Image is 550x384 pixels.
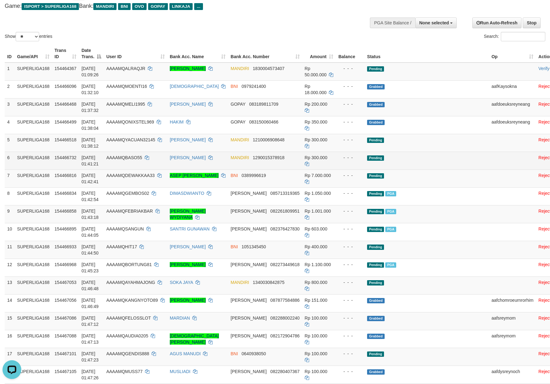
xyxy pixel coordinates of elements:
[338,101,362,107] div: - - -
[270,226,299,231] span: Copy 082376427830 to clipboard
[305,226,327,231] span: Rp 603.000
[365,45,489,63] th: Status
[5,45,15,63] th: ID
[385,227,396,232] span: Marked by aafheankoy
[489,294,536,312] td: aafchomroeurnrorhim
[15,134,52,152] td: SUPERLIGA168
[5,259,15,276] td: 12
[338,368,362,375] div: - - -
[81,226,99,238] span: [DATE] 01:44:05
[5,32,52,41] label: Show entries
[15,80,52,98] td: SUPERLIGA168
[305,155,327,160] span: Rp 300.000
[106,191,149,196] span: AAAAMQGEMBOS02
[338,226,362,232] div: - - -
[54,191,76,196] span: 154466834
[270,369,299,374] span: Copy 082280407367 to clipboard
[106,209,153,214] span: AAAAMQFEBRIAKBAR
[253,66,284,71] span: Copy 1830004573407 to clipboard
[81,298,99,309] span: [DATE] 01:46:49
[170,173,219,178] a: ASEP [PERSON_NAME]
[106,102,145,107] span: AAAAMQMELI1995
[15,330,52,348] td: SUPERLIGA168
[231,298,267,303] span: [PERSON_NAME]
[54,280,76,285] span: 154467053
[52,45,79,63] th: Trans ID: activate to sort column ascending
[231,155,249,160] span: MANDIRI
[249,102,278,107] span: Copy 083189811709 to clipboard
[538,66,549,71] a: Verify
[385,262,396,268] span: Marked by aafheankoy
[148,3,168,10] span: GOPAY
[270,333,299,338] span: Copy 082172904786 to clipboard
[15,312,52,330] td: SUPERLIGA168
[104,45,167,63] th: User ID: activate to sort column ascending
[5,312,15,330] td: 15
[54,298,76,303] span: 154467056
[370,18,415,28] div: PGA Site Balance /
[231,244,238,249] span: BNI
[170,351,201,356] a: AGUS MANUDI
[501,32,545,41] input: Search:
[231,191,267,196] span: [PERSON_NAME]
[5,241,15,259] td: 11
[170,155,206,160] a: [PERSON_NAME]
[231,119,245,124] span: GOPAY
[106,351,149,356] span: AAAAMQGENDIS888
[81,209,99,220] span: [DATE] 01:43:18
[106,84,147,89] span: AAAAMQMOENTI16
[106,244,137,249] span: AAAAMQHIT17
[54,66,76,71] span: 154464367
[338,297,362,303] div: - - -
[419,20,449,25] span: None selected
[170,316,190,321] a: MARDIAN
[106,262,152,267] span: AAAAMQBORTUNG81
[338,137,362,143] div: - - -
[3,3,21,21] button: Open LiveChat chat widget
[231,333,267,338] span: [PERSON_NAME]
[5,116,15,134] td: 4
[336,45,365,63] th: Balance
[367,334,385,339] span: Grabbed
[15,348,52,366] td: SUPERLIGA168
[170,66,206,71] a: [PERSON_NAME]
[270,209,299,214] span: Copy 082261809951 to clipboard
[15,276,52,294] td: SUPERLIGA168
[338,190,362,196] div: - - -
[385,191,396,196] span: Marked by aafheankoy
[270,316,299,321] span: Copy 082288002240 to clipboard
[241,351,266,356] span: Copy 0640938050 to clipboard
[231,84,238,89] span: BNI
[489,366,536,383] td: aafdysreynoch
[5,223,15,241] td: 10
[170,333,219,345] a: [DEMOGRAPHIC_DATA][PERSON_NAME]
[5,348,15,366] td: 17
[305,369,327,374] span: Rp 100.000
[367,120,385,125] span: Grabbed
[367,262,384,268] span: Pending
[106,137,155,142] span: AAAAMQYACUAN32145
[170,244,206,249] a: [PERSON_NAME]
[15,241,52,259] td: SUPERLIGA168
[54,226,76,231] span: 154466895
[54,209,76,214] span: 154466858
[170,119,184,124] a: HAKIM
[367,191,384,196] span: Pending
[367,245,384,250] span: Pending
[106,119,154,124] span: AAAAMQONIXSTEL969
[231,137,249,142] span: MANDIRI
[302,45,336,63] th: Amount: activate to sort column ascending
[118,3,130,10] span: BNI
[338,65,362,72] div: - - -
[367,155,384,161] span: Pending
[305,191,331,196] span: Rp 1.050.000
[231,351,238,356] span: BNI
[489,45,536,63] th: Op: activate to sort column ascending
[5,205,15,223] td: 9
[5,169,15,187] td: 7
[106,66,145,71] span: AAAAMQALRAQJR
[241,84,266,89] span: Copy 0979241400 to clipboard
[338,208,362,214] div: - - -
[338,172,362,179] div: - - -
[231,316,267,321] span: [PERSON_NAME]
